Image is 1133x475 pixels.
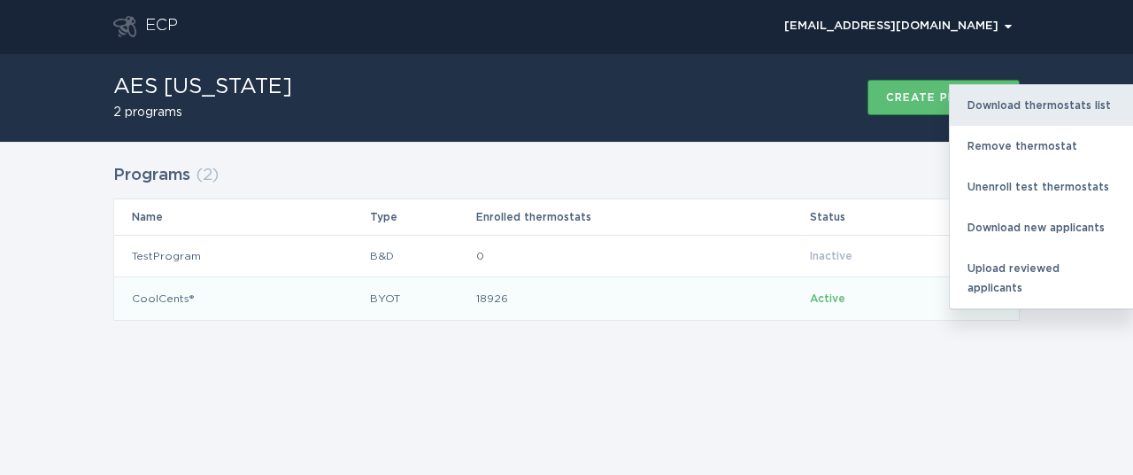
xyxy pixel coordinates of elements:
[196,167,219,183] span: ( 2 )
[113,106,292,119] h2: 2 programs
[114,235,369,277] td: TestProgram
[113,160,190,191] h2: Programs
[114,235,1019,277] tr: 6c9ec73f3c2e44daabe373d3f8dd1749
[114,199,369,235] th: Name
[369,277,475,320] td: BYOT
[113,16,136,37] button: Go to dashboard
[475,277,808,320] td: 18926
[867,80,1020,115] button: Create program
[475,199,808,235] th: Enrolled thermostats
[809,199,948,235] th: Status
[886,92,1001,103] div: Create program
[776,13,1020,40] button: Open user account details
[145,16,178,37] div: ECP
[475,235,808,277] td: 0
[810,251,852,261] span: Inactive
[369,235,475,277] td: B&D
[810,293,845,304] span: Active
[114,277,369,320] td: CoolCents®
[113,76,292,97] h1: AES [US_STATE]
[369,199,475,235] th: Type
[114,199,1019,235] tr: Table Headers
[776,13,1020,40] div: Popover menu
[784,21,1012,32] div: [EMAIL_ADDRESS][DOMAIN_NAME]
[114,277,1019,320] tr: 2df74759bc1d4f429dc9e1cf41aeba94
